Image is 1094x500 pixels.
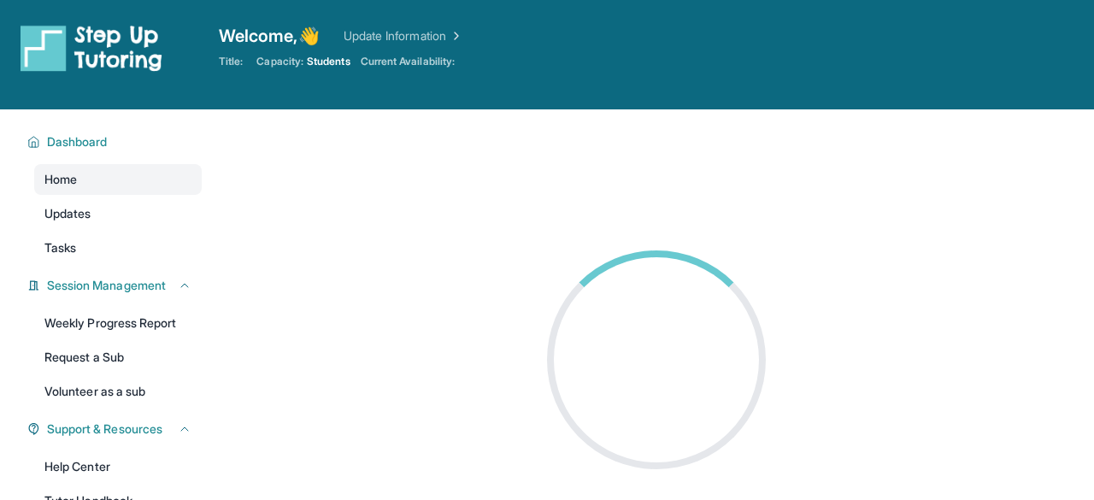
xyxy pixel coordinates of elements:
[34,232,202,263] a: Tasks
[219,24,320,48] span: Welcome, 👋
[34,376,202,407] a: Volunteer as a sub
[47,277,166,294] span: Session Management
[47,133,108,150] span: Dashboard
[47,421,162,438] span: Support & Resources
[40,133,191,150] button: Dashboard
[34,342,202,373] a: Request a Sub
[34,164,202,195] a: Home
[40,277,191,294] button: Session Management
[361,55,455,68] span: Current Availability:
[307,55,350,68] span: Students
[44,239,76,256] span: Tasks
[44,171,77,188] span: Home
[344,27,463,44] a: Update Information
[34,308,202,338] a: Weekly Progress Report
[44,205,91,222] span: Updates
[256,55,303,68] span: Capacity:
[40,421,191,438] button: Support & Resources
[34,451,202,482] a: Help Center
[446,27,463,44] img: Chevron Right
[34,198,202,229] a: Updates
[219,55,243,68] span: Title:
[21,24,162,72] img: logo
